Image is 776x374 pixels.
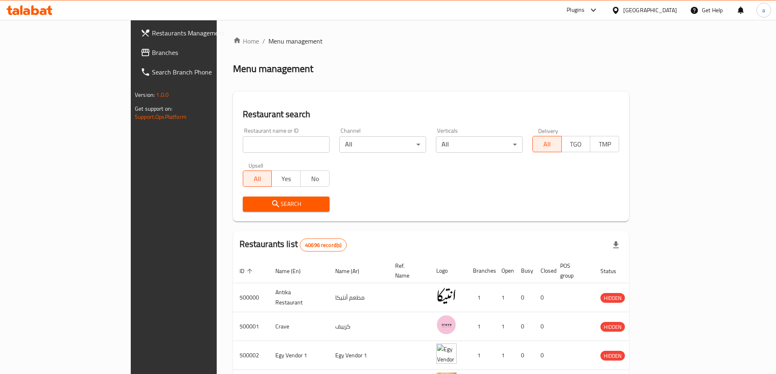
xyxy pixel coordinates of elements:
span: Version: [135,90,155,100]
td: 1 [495,312,514,341]
th: Branches [466,258,495,283]
div: All [339,136,426,153]
td: 0 [514,312,534,341]
td: 1 [495,283,514,312]
span: Status [600,266,627,276]
div: Export file [606,235,626,255]
a: Restaurants Management [134,23,260,43]
a: Branches [134,43,260,62]
th: Open [495,258,514,283]
span: All [536,138,558,150]
span: No [304,173,326,185]
span: TGO [565,138,587,150]
th: Logo [430,258,466,283]
td: Egy Vendor 1 [269,341,329,370]
span: ID [240,266,255,276]
td: 1 [466,312,495,341]
td: 0 [534,341,554,370]
td: 0 [534,283,554,312]
span: HIDDEN [600,351,625,361]
button: Search [243,197,330,212]
span: HIDDEN [600,322,625,332]
span: TMP [594,138,616,150]
div: HIDDEN [600,293,625,303]
div: [GEOGRAPHIC_DATA] [623,6,677,15]
span: 40696 record(s) [300,241,346,249]
div: Plugins [567,5,585,15]
li: / [262,36,265,46]
h2: Menu management [233,62,313,75]
nav: breadcrumb [233,36,629,46]
button: All [532,136,562,152]
td: 0 [514,341,534,370]
span: Branches [152,48,254,57]
td: Antika Restaurant [269,283,329,312]
a: Support.OpsPlatform [135,112,187,122]
div: All [436,136,523,153]
td: 1 [466,283,495,312]
button: Yes [271,171,301,187]
td: Egy Vendor 1 [329,341,389,370]
span: Yes [275,173,297,185]
img: Crave [436,315,457,335]
label: Delivery [538,128,558,133]
div: HIDDEN [600,322,625,332]
label: Upsell [248,162,264,168]
button: No [300,171,330,187]
th: Busy [514,258,534,283]
td: 1 [466,341,495,370]
span: a [762,6,765,15]
span: POS group [560,261,584,280]
td: 1 [495,341,514,370]
span: Search [249,199,323,209]
span: Search Branch Phone [152,67,254,77]
span: HIDDEN [600,293,625,303]
span: Ref. Name [395,261,420,280]
button: All [243,171,272,187]
span: Name (Ar) [335,266,370,276]
div: HIDDEN [600,351,625,361]
td: Crave [269,312,329,341]
td: 0 [514,283,534,312]
span: Menu management [268,36,323,46]
span: Get support on: [135,103,172,114]
td: مطعم أنتيكا [329,283,389,312]
th: Closed [534,258,554,283]
span: Restaurants Management [152,28,254,38]
h2: Restaurant search [243,108,619,120]
a: Search Branch Phone [134,62,260,82]
img: Antika Restaurant [436,286,457,306]
button: TMP [590,136,619,152]
td: كرييف [329,312,389,341]
td: 0 [534,312,554,341]
span: All [246,173,269,185]
button: TGO [561,136,591,152]
h2: Restaurants list [240,238,347,252]
img: Egy Vendor 1 [436,343,457,364]
div: Total records count [300,238,347,252]
input: Search for restaurant name or ID.. [243,136,330,153]
span: Name (En) [275,266,311,276]
span: 1.0.0 [156,90,169,100]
